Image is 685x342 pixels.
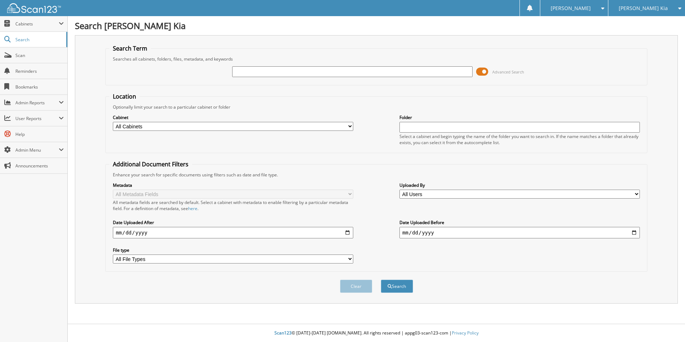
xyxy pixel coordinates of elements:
span: Help [15,131,64,137]
input: start [113,227,353,238]
span: [PERSON_NAME] Kia [619,6,668,10]
label: Date Uploaded Before [399,219,640,225]
span: Reminders [15,68,64,74]
label: File type [113,247,353,253]
span: Bookmarks [15,84,64,90]
div: © [DATE]-[DATE] [DOMAIN_NAME]. All rights reserved | appg03-scan123-com | [68,324,685,342]
legend: Additional Document Filters [109,160,192,168]
a: here [188,205,197,212]
button: Clear [340,280,372,293]
img: scan123-logo-white.svg [7,3,61,13]
span: Scan [15,52,64,58]
label: Folder [399,114,640,120]
span: Admin Reports [15,100,59,106]
span: Advanced Search [492,69,524,75]
iframe: Chat Widget [649,308,685,342]
h1: Search [PERSON_NAME] Kia [75,20,678,32]
label: Metadata [113,182,353,188]
span: Scan123 [274,330,292,336]
a: Privacy Policy [452,330,479,336]
button: Search [381,280,413,293]
div: All metadata fields are searched by default. Select a cabinet with metadata to enable filtering b... [113,199,353,212]
span: Announcements [15,163,64,169]
label: Date Uploaded After [113,219,353,225]
span: [PERSON_NAME] [551,6,591,10]
legend: Location [109,92,140,100]
div: Searches all cabinets, folders, files, metadata, and keywords [109,56,643,62]
label: Cabinet [113,114,353,120]
div: Optionally limit your search to a particular cabinet or folder [109,104,643,110]
span: Search [15,37,63,43]
span: Admin Menu [15,147,59,153]
input: end [399,227,640,238]
div: Select a cabinet and begin typing the name of the folder you want to search in. If the name match... [399,133,640,146]
legend: Search Term [109,44,151,52]
label: Uploaded By [399,182,640,188]
span: User Reports [15,115,59,122]
div: Enhance your search for specific documents using filters such as date and file type. [109,172,643,178]
span: Cabinets [15,21,59,27]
